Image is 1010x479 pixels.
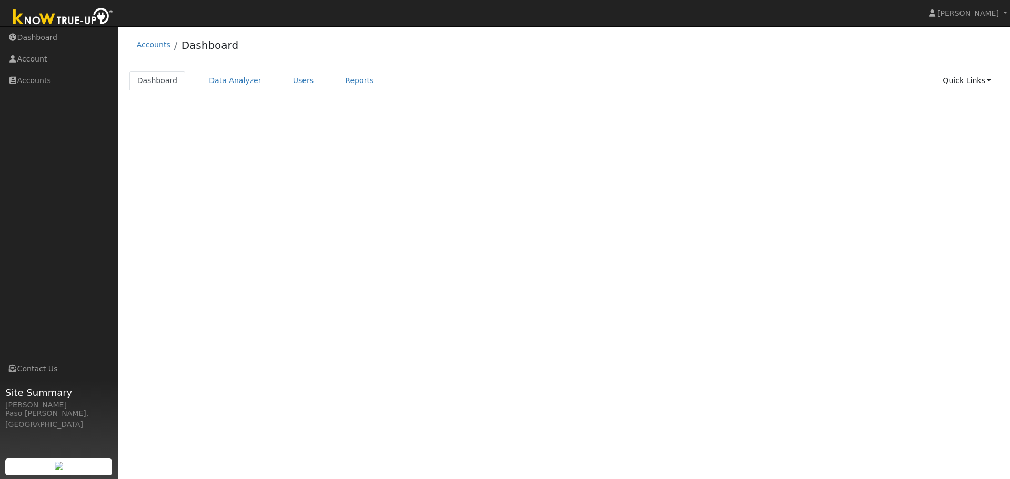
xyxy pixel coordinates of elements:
a: Reports [337,71,381,90]
a: Users [285,71,322,90]
a: Dashboard [129,71,186,90]
div: [PERSON_NAME] [5,400,113,411]
div: Paso [PERSON_NAME], [GEOGRAPHIC_DATA] [5,408,113,430]
a: Quick Links [935,71,999,90]
a: Data Analyzer [201,71,269,90]
a: Dashboard [181,39,239,52]
img: Know True-Up [8,6,118,29]
a: Accounts [137,40,170,49]
img: retrieve [55,462,63,470]
span: [PERSON_NAME] [937,9,999,17]
span: Site Summary [5,385,113,400]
